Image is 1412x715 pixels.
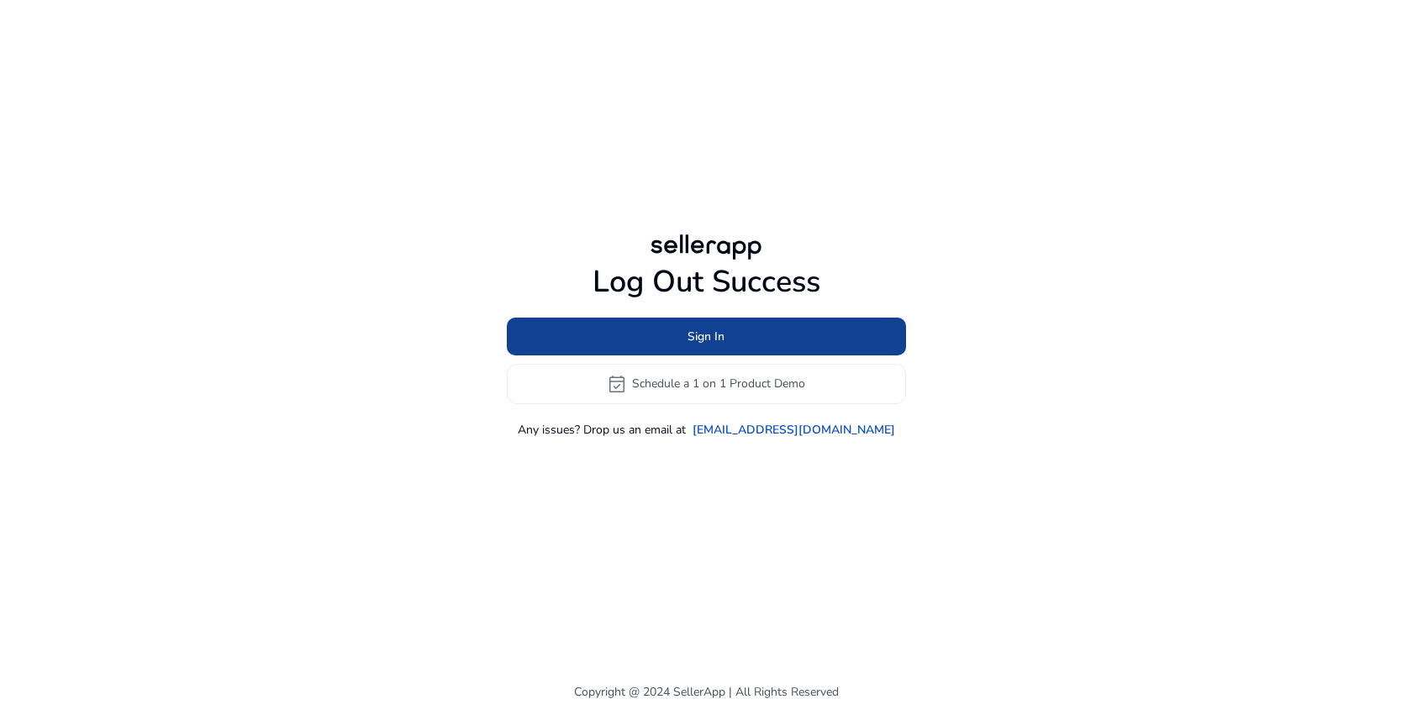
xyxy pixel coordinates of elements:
h1: Log Out Success [507,264,906,300]
a: [EMAIL_ADDRESS][DOMAIN_NAME] [693,421,895,439]
p: Any issues? Drop us an email at [518,421,686,439]
span: event_available [607,374,627,394]
button: Sign In [507,318,906,355]
span: Sign In [688,328,724,345]
button: event_availableSchedule a 1 on 1 Product Demo [507,364,906,404]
